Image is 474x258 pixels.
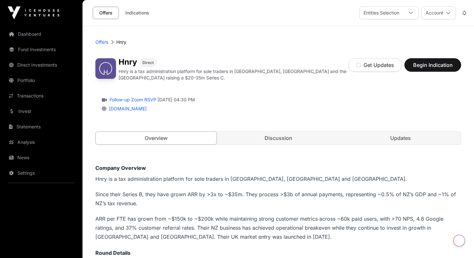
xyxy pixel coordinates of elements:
[404,65,461,71] a: Begin Indication
[5,27,77,41] a: Dashboard
[5,73,77,88] a: Portfolio
[106,106,147,111] a: [DOMAIN_NAME]
[121,7,153,19] a: Indications
[95,131,217,145] a: Overview
[96,132,461,144] nav: Tabs
[158,97,195,103] span: [DATE] 04:30 PM
[95,214,461,241] p: ARR per FTE has grown from ~$150k to ~$200k while maintaining strong customer metrics across ~60k...
[5,89,77,103] a: Transactions
[95,174,461,183] p: Hnry is a tax administration platform for sole traders in [GEOGRAPHIC_DATA], [GEOGRAPHIC_DATA] an...
[8,6,59,19] img: Icehouse Ventures Logo
[95,165,146,171] strong: Company Overview
[95,58,116,79] img: Hnry
[119,58,137,67] h1: Hnry
[5,166,77,180] a: Settings
[404,58,461,72] button: Begin Indication
[5,120,77,134] a: Statements
[360,7,403,19] div: Entities Selection
[421,6,456,19] button: Account
[5,151,77,165] a: News
[218,132,339,144] a: Discussion
[348,58,402,72] button: Get Updates
[116,39,126,45] p: Hnry
[5,42,77,57] a: Fund Investments
[108,97,156,103] a: Follow-up Zoom RSVP
[412,61,453,69] span: Begin Indication
[95,190,461,208] p: Since their Series B, they have grown ARR by >3x to ~$35m. They process >$3b of annual payments, ...
[95,39,108,45] a: Offers
[93,7,119,19] a: Offers
[119,68,348,81] p: Hnry is a tax administration platform for sole traders in [GEOGRAPHIC_DATA], [GEOGRAPHIC_DATA] an...
[5,104,77,118] a: Invest
[95,250,131,256] strong: Round Details
[340,132,461,144] a: Updates
[5,135,77,149] a: Analysis
[5,58,77,72] a: Direct Investments
[142,60,154,65] span: Direct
